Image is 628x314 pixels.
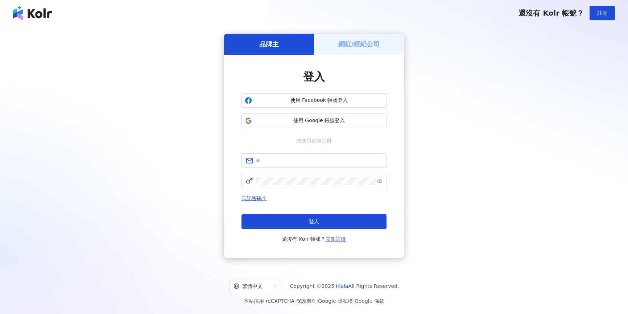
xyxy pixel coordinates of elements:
span: 註冊 [597,10,607,16]
span: eye-invisible [377,178,382,183]
span: 或使用信箱註冊 [291,137,337,145]
span: Copyright © 2025 All Rights Reserved. [290,282,399,290]
span: | [317,298,318,304]
button: 登入 [241,214,387,229]
div: 繁體中文 [234,280,270,292]
h5: 網紅/經紀公司 [338,40,380,49]
span: 登入 [309,219,319,224]
button: 註冊 [590,6,615,20]
a: 忘記密碼？ [241,195,267,201]
span: 還沒有 Kolr 帳號？ [518,9,584,17]
span: 還沒有 Kolr 帳號？ [282,235,346,243]
a: Google 隱私權 [318,298,353,304]
a: iKala [336,283,348,289]
h5: 品牌主 [259,40,279,49]
span: 使用 Facebook 帳號登入 [255,97,383,104]
a: Google 條款 [355,298,384,304]
span: 使用 Google 帳號登入 [255,117,383,124]
button: 使用 Facebook 帳號登入 [241,93,387,108]
img: logo [13,6,52,20]
span: 登入 [303,70,325,83]
a: 立即註冊 [326,236,346,242]
span: | [353,298,355,304]
button: 使用 Google 帳號登入 [241,113,387,128]
span: 本站採用 reCAPTCHA 保護機制 [244,297,384,305]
